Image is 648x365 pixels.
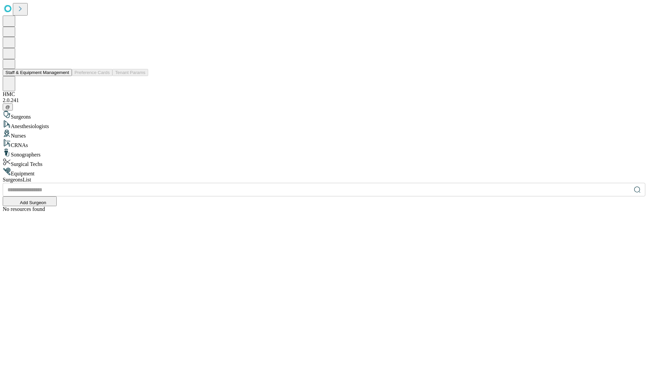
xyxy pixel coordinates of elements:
[112,69,148,76] button: Tenant Params
[3,177,645,183] div: Surgeons List
[3,111,645,120] div: Surgeons
[3,158,645,167] div: Surgical Techs
[3,206,645,212] div: No resources found
[20,200,46,205] span: Add Surgeon
[3,97,645,103] div: 2.0.241
[5,104,10,109] span: @
[3,69,72,76] button: Staff & Equipment Management
[3,139,645,148] div: CRNAs
[3,103,13,111] button: @
[3,148,645,158] div: Sonographers
[72,69,112,76] button: Preference Cards
[3,196,57,206] button: Add Surgeon
[3,120,645,129] div: Anesthesiologists
[3,91,645,97] div: HMC
[3,129,645,139] div: Nurses
[3,167,645,177] div: Equipment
